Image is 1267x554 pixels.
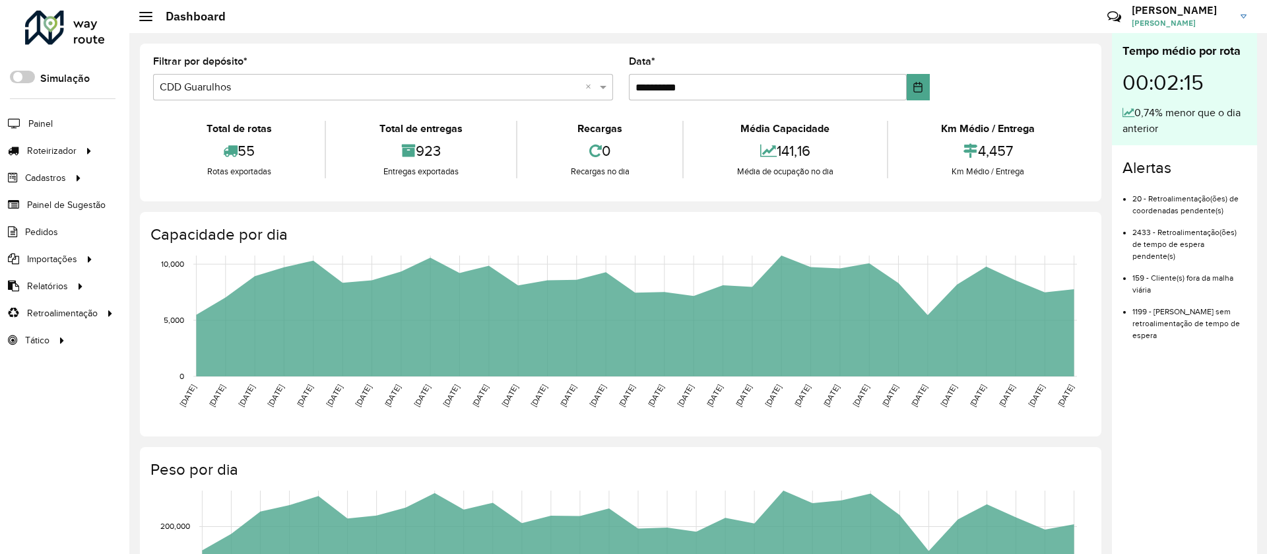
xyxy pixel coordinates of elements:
[558,383,577,408] text: [DATE]
[27,252,77,266] span: Importações
[997,383,1016,408] text: [DATE]
[156,165,321,178] div: Rotas exportadas
[939,383,958,408] text: [DATE]
[27,306,98,320] span: Retroalimentação
[329,137,512,165] div: 923
[1122,42,1247,60] div: Tempo médio por rota
[27,144,77,158] span: Roteirizador
[892,165,1085,178] div: Km Médio / Entrega
[734,383,753,408] text: [DATE]
[161,260,184,268] text: 10,000
[179,372,184,380] text: 0
[412,383,432,408] text: [DATE]
[329,121,512,137] div: Total de entregas
[892,137,1085,165] div: 4,457
[295,383,314,408] text: [DATE]
[705,383,724,408] text: [DATE]
[27,198,106,212] span: Painel de Sugestão
[207,383,226,408] text: [DATE]
[529,383,548,408] text: [DATE]
[892,121,1085,137] div: Km Médio / Entrega
[25,225,58,239] span: Pedidos
[1122,105,1247,137] div: 0,74% menor que o dia anterior
[150,225,1088,244] h4: Capacidade por dia
[25,171,66,185] span: Cadastros
[1132,4,1231,17] h3: [PERSON_NAME]
[500,383,519,408] text: [DATE]
[1122,60,1247,105] div: 00:02:15
[160,522,190,531] text: 200,000
[646,383,665,408] text: [DATE]
[822,383,841,408] text: [DATE]
[25,333,49,347] span: Tático
[40,71,90,87] label: Simulação
[1132,217,1247,262] li: 2433 - Retroalimentação(ões) de tempo de espera pendente(s)
[329,165,512,178] div: Entregas exportadas
[763,383,783,408] text: [DATE]
[1132,17,1231,29] span: [PERSON_NAME]
[676,383,695,408] text: [DATE]
[1122,158,1247,178] h4: Alertas
[266,383,285,408] text: [DATE]
[178,383,197,408] text: [DATE]
[1100,3,1128,31] a: Contato Rápido
[968,383,987,408] text: [DATE]
[687,137,883,165] div: 141,16
[629,53,655,69] label: Data
[1132,262,1247,296] li: 159 - Cliente(s) fora da malha viária
[354,383,373,408] text: [DATE]
[585,79,597,95] span: Clear all
[325,383,344,408] text: [DATE]
[909,383,928,408] text: [DATE]
[471,383,490,408] text: [DATE]
[150,460,1088,479] h4: Peso por dia
[237,383,256,408] text: [DATE]
[156,121,321,137] div: Total de rotas
[1132,296,1247,341] li: 1199 - [PERSON_NAME] sem retroalimentação de tempo de espera
[851,383,870,408] text: [DATE]
[617,383,636,408] text: [DATE]
[27,279,68,293] span: Relatórios
[1027,383,1046,408] text: [DATE]
[521,165,679,178] div: Recargas no dia
[28,117,53,131] span: Painel
[687,121,883,137] div: Média Capacidade
[793,383,812,408] text: [DATE]
[907,74,930,100] button: Choose Date
[521,121,679,137] div: Recargas
[441,383,461,408] text: [DATE]
[521,137,679,165] div: 0
[156,137,321,165] div: 55
[152,9,226,24] h2: Dashboard
[383,383,402,408] text: [DATE]
[880,383,899,408] text: [DATE]
[1132,183,1247,217] li: 20 - Retroalimentação(ões) de coordenadas pendente(s)
[153,53,247,69] label: Filtrar por depósito
[1056,383,1075,408] text: [DATE]
[588,383,607,408] text: [DATE]
[687,165,883,178] div: Média de ocupação no dia
[164,316,184,324] text: 5,000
